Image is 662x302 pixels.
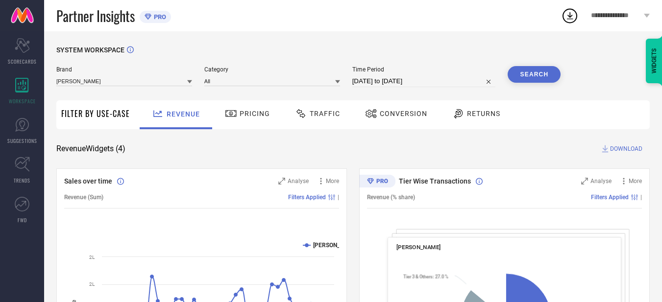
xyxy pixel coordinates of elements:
[359,175,395,189] div: Premium
[629,178,642,185] span: More
[89,255,95,260] text: 2L
[352,75,496,87] input: Select time period
[167,110,200,118] span: Revenue
[61,108,130,119] span: Filter By Use-Case
[380,110,427,117] span: Conversion
[89,281,95,287] text: 2L
[18,216,27,224] span: FWD
[8,58,37,65] span: SCORECARDS
[591,194,629,201] span: Filters Applied
[14,177,30,184] span: TRENDS
[288,194,326,201] span: Filters Applied
[56,144,125,154] span: Revenue Widgets ( 4 )
[313,242,358,249] text: [PERSON_NAME]
[561,7,579,24] div: Open download list
[288,178,309,185] span: Analyse
[64,194,103,201] span: Revenue (Sum)
[581,178,588,185] svg: Zoom
[396,244,441,251] span: [PERSON_NAME]
[7,137,37,144] span: SUGGESTIONS
[56,6,135,26] span: Partner Insights
[399,177,471,185] span: Tier Wise Transactions
[640,194,642,201] span: |
[204,66,340,73] span: Category
[9,97,36,105] span: WORKSPACE
[610,144,642,154] span: DOWNLOAD
[240,110,270,117] span: Pricing
[403,274,448,279] text: : 27.0 %
[326,178,339,185] span: More
[403,274,433,279] tspan: Tier 3 & Others
[367,194,415,201] span: Revenue (% share)
[151,13,166,21] span: PRO
[338,194,339,201] span: |
[467,110,500,117] span: Returns
[508,66,561,83] button: Search
[278,178,285,185] svg: Zoom
[310,110,340,117] span: Traffic
[352,66,496,73] span: Time Period
[64,177,112,185] span: Sales over time
[590,178,612,185] span: Analyse
[56,46,124,54] span: SYSTEM WORKSPACE
[56,66,192,73] span: Brand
